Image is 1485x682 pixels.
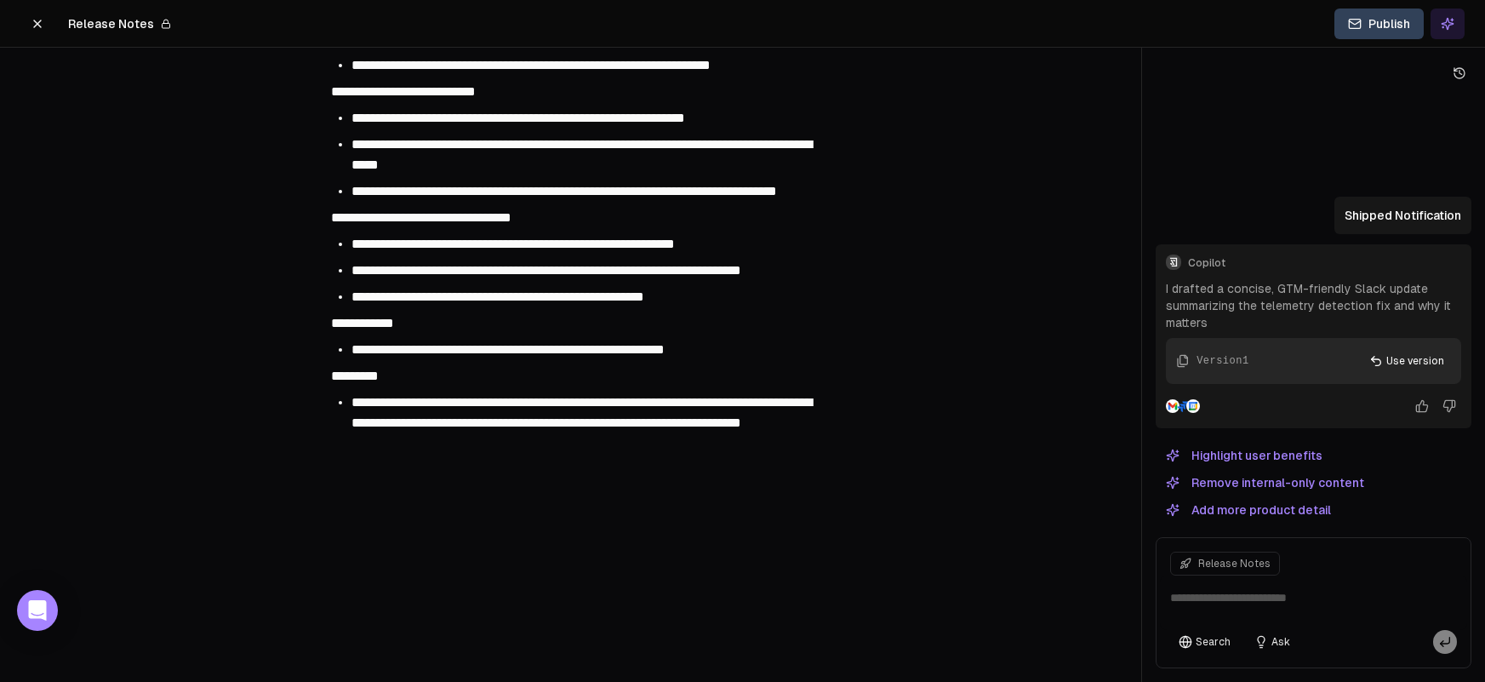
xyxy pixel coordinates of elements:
img: Google Calendar [1186,399,1200,413]
button: Highlight user benefits [1156,445,1333,466]
button: Ask [1246,630,1299,654]
button: Publish [1334,9,1424,39]
span: Release Notes [68,15,154,32]
div: Version 1 [1197,353,1248,369]
button: Add more product detail [1156,500,1341,520]
button: Remove internal-only content [1156,473,1374,493]
button: Use version [1359,348,1454,374]
span: Copilot [1188,256,1461,270]
span: Release Notes [1198,557,1271,570]
p: Shipped Notification [1345,207,1461,224]
button: Search [1170,630,1239,654]
img: Jira [1176,399,1190,413]
div: Open Intercom Messenger [17,590,58,631]
p: I drafted a concise, GTM-friendly Slack update summarizing the telemetry detection fix and why it... [1166,280,1461,331]
img: Gmail [1166,399,1179,413]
